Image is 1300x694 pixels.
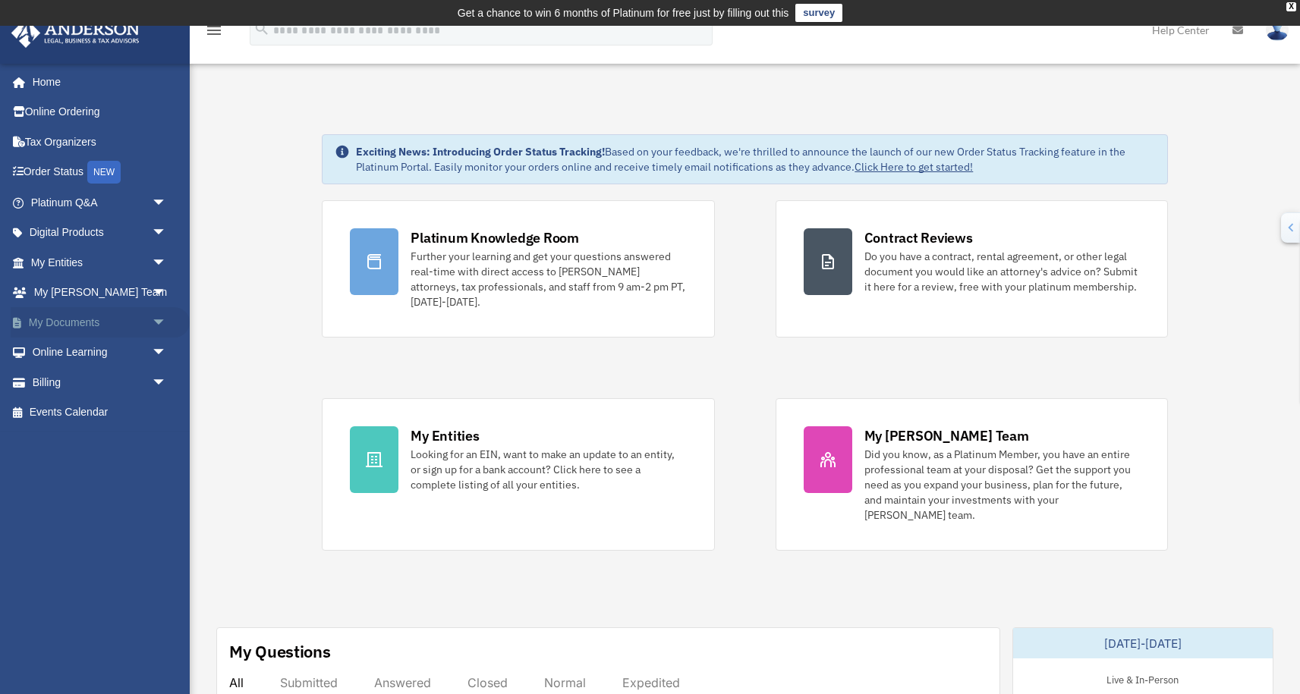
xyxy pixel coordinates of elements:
a: Tax Organizers [11,127,190,157]
a: My [PERSON_NAME] Teamarrow_drop_down [11,278,190,308]
span: arrow_drop_down [152,247,182,278]
span: arrow_drop_down [152,367,182,398]
div: Get a chance to win 6 months of Platinum for free just by filling out this [458,4,789,22]
div: Did you know, as a Platinum Member, you have an entire professional team at your disposal? Get th... [864,447,1140,523]
div: My Entities [411,426,479,445]
a: Platinum Knowledge Room Further your learning and get your questions answered real-time with dire... [322,200,714,338]
div: Looking for an EIN, want to make an update to an entity, or sign up for a bank account? Click her... [411,447,686,492]
a: My Entitiesarrow_drop_down [11,247,190,278]
div: Do you have a contract, rental agreement, or other legal document you would like an attorney's ad... [864,249,1140,294]
span: arrow_drop_down [152,338,182,369]
a: Online Ordering [11,97,190,127]
div: Answered [374,675,431,690]
a: menu [205,27,223,39]
div: Expedited [622,675,680,690]
a: Contract Reviews Do you have a contract, rental agreement, or other legal document you would like... [776,200,1168,338]
div: [DATE]-[DATE] [1013,628,1273,658]
div: Closed [467,675,508,690]
div: Live & In-Person [1094,670,1191,686]
strong: Exciting News: Introducing Order Status Tracking! [356,145,605,159]
a: Digital Productsarrow_drop_down [11,218,190,248]
a: Order StatusNEW [11,157,190,188]
span: arrow_drop_down [152,218,182,249]
div: My Questions [229,640,331,663]
div: My [PERSON_NAME] Team [864,426,1029,445]
a: Online Learningarrow_drop_down [11,338,190,368]
a: Platinum Q&Aarrow_drop_down [11,187,190,218]
img: Anderson Advisors Platinum Portal [7,18,144,48]
div: Based on your feedback, we're thrilled to announce the launch of our new Order Status Tracking fe... [356,144,1154,174]
i: search [253,20,270,37]
a: Events Calendar [11,397,190,428]
a: My Entities Looking for an EIN, want to make an update to an entity, or sign up for a bank accoun... [322,398,714,551]
div: Normal [544,675,586,690]
div: Further your learning and get your questions answered real-time with direct access to [PERSON_NAM... [411,249,686,309]
span: arrow_drop_down [152,278,182,309]
a: My Documentsarrow_drop_down [11,307,190,338]
img: User Pic [1266,19,1289,41]
a: My [PERSON_NAME] Team Did you know, as a Platinum Member, you have an entire professional team at... [776,398,1168,551]
div: Submitted [280,675,338,690]
span: arrow_drop_down [152,307,182,338]
div: Contract Reviews [864,228,973,247]
div: NEW [87,161,121,184]
a: Billingarrow_drop_down [11,367,190,397]
span: arrow_drop_down [152,187,182,218]
a: Home [11,67,182,97]
a: survey [795,4,842,22]
a: Click Here to get started! [855,160,973,174]
div: close [1286,2,1296,11]
div: All [229,675,244,690]
i: menu [205,21,223,39]
div: Platinum Knowledge Room [411,228,579,247]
